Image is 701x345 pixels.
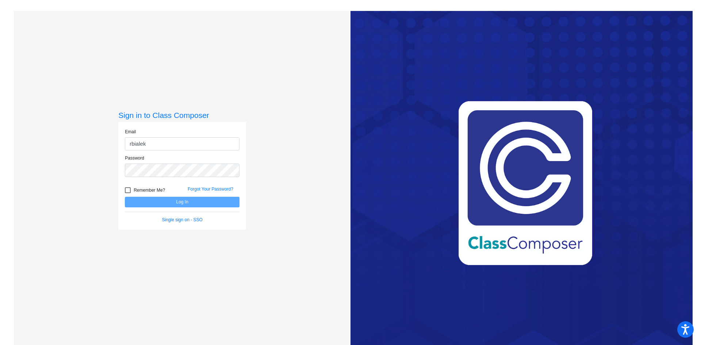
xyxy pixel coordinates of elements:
a: Single sign on - SSO [162,217,203,222]
h3: Sign in to Class Composer [118,111,246,120]
label: Email [125,129,136,135]
label: Password [125,155,144,161]
a: Forgot Your Password? [188,187,233,192]
button: Log In [125,197,240,207]
span: Remember Me? [134,186,165,195]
